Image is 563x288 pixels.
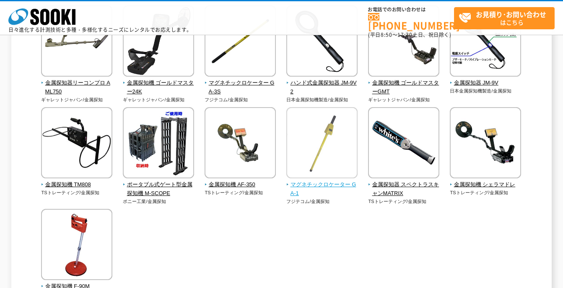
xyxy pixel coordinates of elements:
[41,189,113,196] p: TSトレーティング/金属探知
[286,5,358,79] img: ハンド式金属探知器 JM-9V2
[450,87,521,95] p: 日本金属探知機製造/金属探知
[368,107,439,180] img: 金属探知器 スペクトラスキャンMATRIX
[381,31,392,39] span: 8:50
[205,79,276,96] span: マグネチックロケーター GA-3S
[450,79,521,87] span: 金属探知器 JM-9V
[397,31,413,39] span: 17:30
[476,9,546,19] strong: お見積り･お問い合わせ
[450,180,521,189] span: 金属探知機 シェラマドレ
[450,189,521,196] p: TSトレーティング/金属探知
[450,107,521,180] img: 金属探知機 シェラマドレ
[123,79,195,96] span: 金属探知機 ゴールドマスター24K
[286,71,358,96] a: ハンド式金属探知器 JM-9V2
[459,8,554,28] span: はこちら
[368,180,440,198] span: 金属探知器 スペクトラスキャンMATRIX
[368,13,454,30] a: [PHONE_NUMBER]
[123,71,195,96] a: 金属探知機 ゴールドマスター24K
[368,5,439,79] img: 金属探知機 ゴールドマスターGMT
[368,71,440,96] a: 金属探知機 ゴールドマスターGMT
[123,5,194,79] img: 金属探知機 ゴールドマスター24K
[123,198,195,205] p: ポニー工業/金属探知
[123,172,195,198] a: ポータブル式ゲート型金属探知機 M-SCOPE
[286,180,358,198] span: マグネチックロケーター GA-1
[205,189,276,196] p: TSトレーティング/金属探知
[205,5,276,79] img: マグネチックロケーター GA-3S
[41,79,113,96] span: 金属探知器リーコンプロ AML750
[450,172,521,189] a: 金属探知機 シェラマドレ
[368,198,440,205] p: TSトレーティング/金属探知
[205,180,276,189] span: 金属探知機 AF-350
[41,209,112,282] img: 金属探知機 F-90M
[205,96,276,103] p: フジテコム/金属探知
[286,107,358,180] img: マグネチックロケーター GA-1
[368,7,454,12] span: お電話でのお問い合わせは
[8,27,192,32] p: 日々進化する計測技術と多種・多様化するニーズにレンタルでお応えします。
[41,180,113,189] span: 金属探知機 TM808
[286,79,358,96] span: ハンド式金属探知器 JM-9V2
[41,96,113,103] p: ギャレットジャパン/金属探知
[205,172,276,189] a: 金属探知機 AF-350
[205,107,276,180] img: 金属探知機 AF-350
[450,5,521,79] img: 金属探知器 JM-9V
[368,31,451,39] span: (平日 ～ 土日、祝日除く)
[286,172,358,198] a: マグネチックロケーター GA-1
[41,5,112,79] img: 金属探知器リーコンプロ AML750
[205,71,276,96] a: マグネチックロケーター GA-3S
[454,7,555,29] a: お見積り･お問い合わせはこちら
[41,172,113,189] a: 金属探知機 TM808
[368,79,440,96] span: 金属探知機 ゴールドマスターGMT
[286,96,358,103] p: 日本金属探知機製造/金属探知
[123,96,195,103] p: ギャレットジャパン/金属探知
[368,96,440,103] p: ギャレットジャパン/金属探知
[450,71,521,87] a: 金属探知器 JM-9V
[41,71,113,96] a: 金属探知器リーコンプロ AML750
[286,198,358,205] p: フジテコム/金属探知
[41,107,112,180] img: 金属探知機 TM808
[368,172,440,198] a: 金属探知器 スペクトラスキャンMATRIX
[123,107,194,180] img: ポータブル式ゲート型金属探知機 M-SCOPE
[123,180,195,198] span: ポータブル式ゲート型金属探知機 M-SCOPE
